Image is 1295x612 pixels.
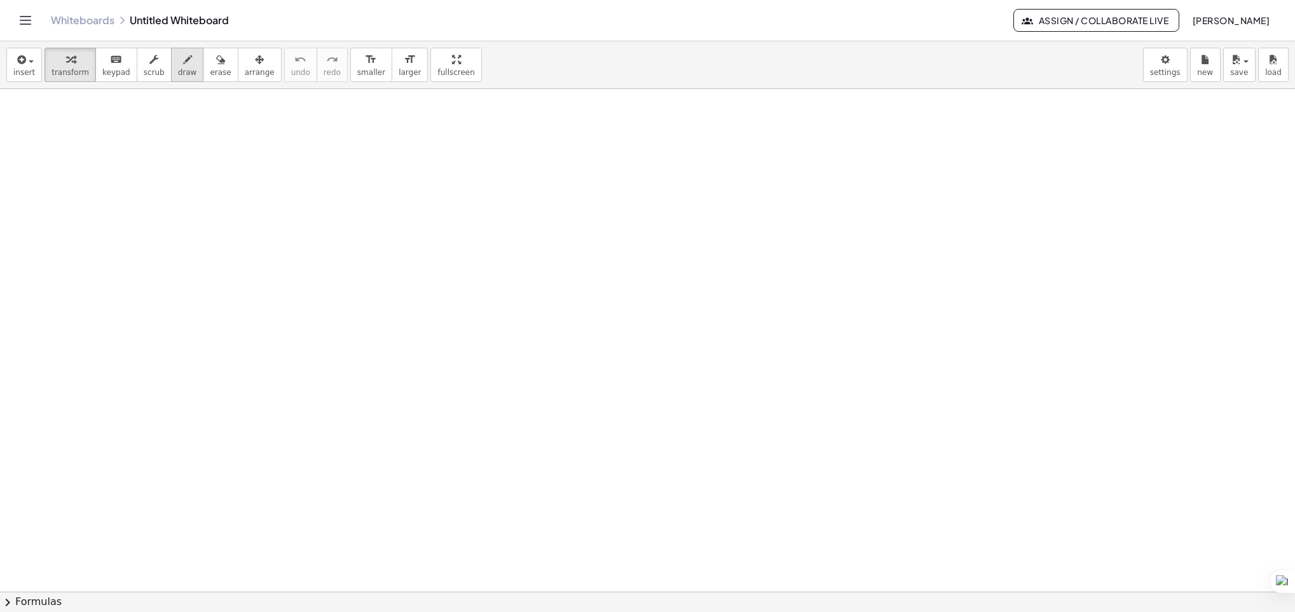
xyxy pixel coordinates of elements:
span: insert [13,68,35,77]
span: settings [1150,68,1181,77]
button: Toggle navigation [15,10,36,31]
button: Assign / Collaborate Live [1013,9,1179,32]
span: save [1230,68,1248,77]
button: format_sizelarger [392,48,428,82]
span: transform [51,68,89,77]
button: insert [6,48,42,82]
i: keyboard [110,52,122,67]
span: new [1197,68,1213,77]
span: larger [399,68,421,77]
button: redoredo [317,48,348,82]
span: smaller [357,68,385,77]
span: keypad [102,68,130,77]
button: load [1258,48,1289,82]
button: undoundo [284,48,317,82]
button: new [1190,48,1221,82]
button: save [1223,48,1256,82]
span: fullscreen [437,68,474,77]
span: draw [178,68,197,77]
span: load [1265,68,1282,77]
button: keyboardkeypad [95,48,137,82]
button: draw [171,48,204,82]
span: Assign / Collaborate Live [1024,15,1168,26]
button: transform [45,48,96,82]
i: redo [326,52,338,67]
button: fullscreen [430,48,481,82]
span: erase [210,68,231,77]
a: Whiteboards [51,14,114,27]
span: undo [291,68,310,77]
span: scrub [144,68,165,77]
button: [PERSON_NAME] [1182,9,1280,32]
i: undo [294,52,306,67]
span: redo [324,68,341,77]
span: [PERSON_NAME] [1192,15,1270,26]
button: settings [1143,48,1188,82]
span: arrange [245,68,275,77]
button: scrub [137,48,172,82]
button: format_sizesmaller [350,48,392,82]
i: format_size [404,52,416,67]
button: erase [203,48,238,82]
button: arrange [238,48,282,82]
i: format_size [365,52,377,67]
